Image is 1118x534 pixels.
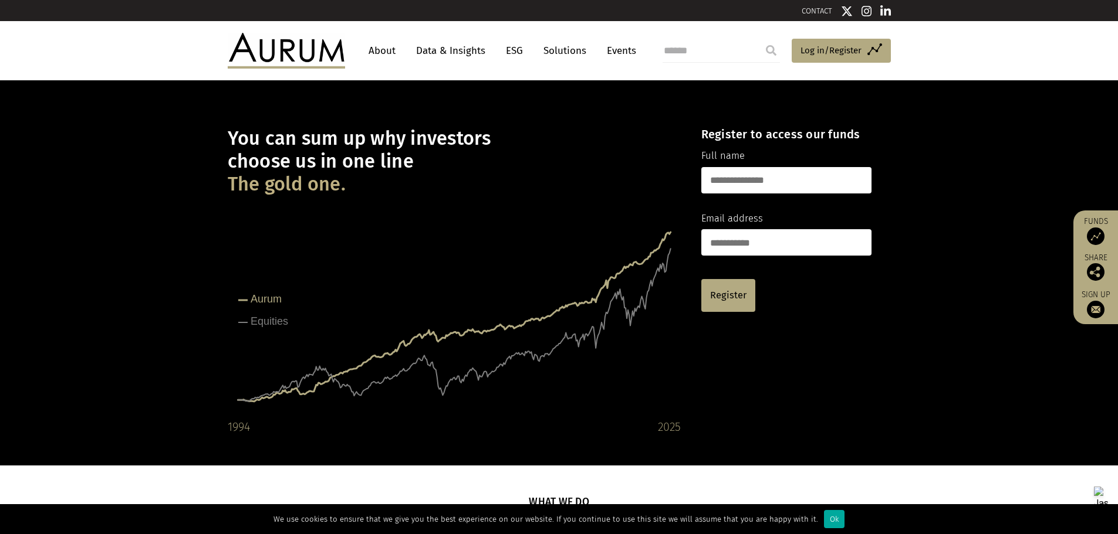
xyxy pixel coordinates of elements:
[410,40,491,62] a: Data & Insights
[880,5,891,17] img: Linkedin icon
[601,40,636,62] a: Events
[759,39,783,62] input: Submit
[824,510,845,528] div: Ok
[802,6,832,15] a: CONTACT
[1079,290,1112,318] a: Sign up
[363,40,401,62] a: About
[1087,301,1105,318] img: Sign up to our newsletter
[1079,254,1112,281] div: Share
[1087,263,1105,281] img: Share this post
[529,495,589,511] h5: What we do
[658,417,681,436] div: 2025
[1079,216,1112,245] a: Funds
[228,173,346,196] span: The gold one.
[251,293,282,305] tspan: Aurum
[500,40,529,62] a: ESG
[800,43,862,57] span: Log in/Register
[701,211,763,226] label: Email address
[792,39,891,63] a: Log in/Register
[701,148,745,164] label: Full name
[251,315,288,327] tspan: Equities
[701,127,872,141] h4: Register to access our funds
[228,127,681,196] h1: You can sum up why investors choose us in one line
[228,417,250,436] div: 1994
[538,40,592,62] a: Solutions
[1087,227,1105,245] img: Access Funds
[841,5,853,17] img: Twitter icon
[228,33,345,68] img: Aurum
[701,279,755,312] a: Register
[862,5,872,17] img: Instagram icon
